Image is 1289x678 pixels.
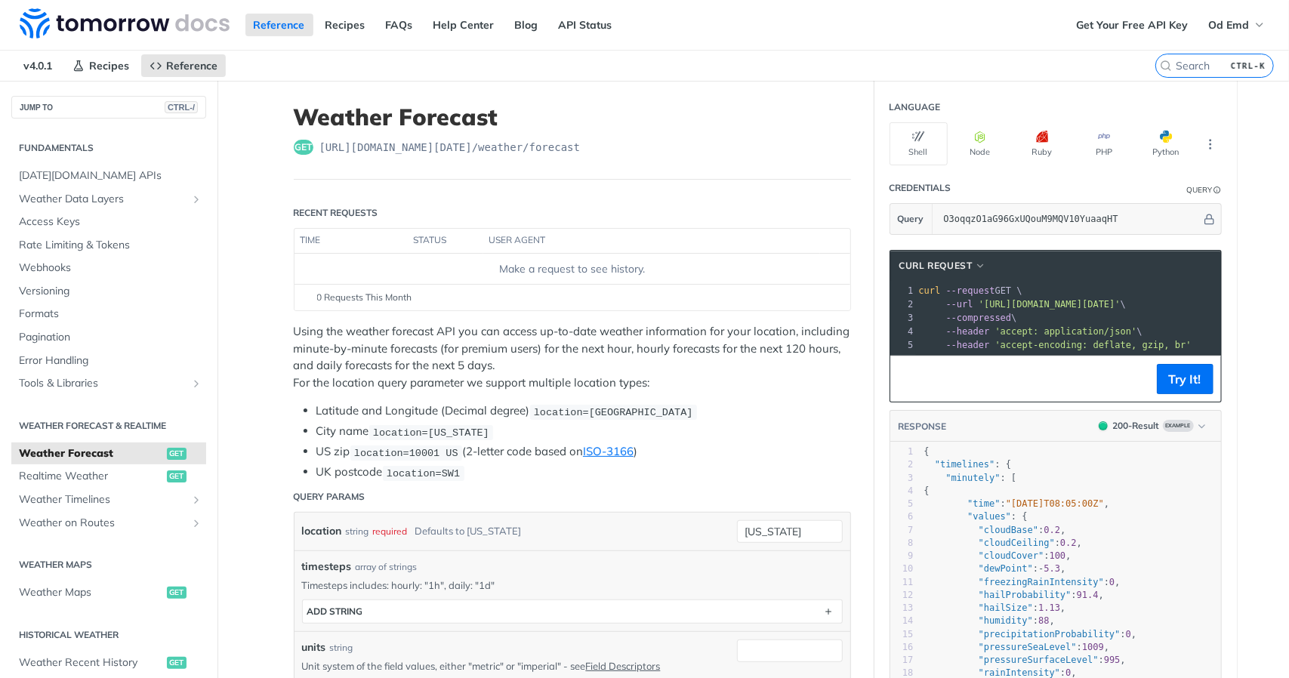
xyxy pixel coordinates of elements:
a: API Status [550,14,621,36]
button: 200200-ResultExample [1091,418,1213,433]
span: "[DATE]T08:05:00Z" [1006,498,1104,509]
span: GET \ [919,285,1022,296]
span: Access Keys [19,214,202,230]
a: Reference [141,54,226,77]
a: FAQs [378,14,421,36]
span: : , [924,642,1110,652]
span: \ [919,313,1017,323]
span: location=[US_STATE] [373,427,489,438]
span: Weather Data Layers [19,192,187,207]
a: Weather Recent Historyget [11,652,206,674]
button: Python [1137,122,1195,165]
a: Pagination [11,326,206,349]
p: Timesteps includes: hourly: "1h", daily: "1d" [302,578,843,592]
div: 3 [890,472,914,485]
span: --request [946,285,995,296]
a: Recipes [64,54,137,77]
div: 8 [890,537,914,550]
a: Recipes [317,14,374,36]
a: Versioning [11,280,206,303]
span: cURL Request [899,259,973,273]
div: 15 [890,628,914,641]
div: string [330,641,353,655]
span: location=SW1 [387,467,460,479]
span: Weather Forecast [19,446,163,461]
th: user agent [483,229,820,253]
h2: Weather Forecast & realtime [11,419,206,433]
h2: Historical Weather [11,628,206,642]
button: Node [951,122,1010,165]
span: get [294,140,313,155]
button: Query [890,204,933,234]
div: 1 [890,445,914,458]
span: get [167,448,187,460]
span: Example [1163,420,1194,432]
span: "time" [967,498,1000,509]
div: array of strings [356,560,418,574]
span: --url [946,299,973,310]
span: 100 [1050,550,1066,561]
div: QueryInformation [1187,184,1222,196]
span: [DATE][DOMAIN_NAME] APIs [19,168,202,183]
span: 200 [1099,421,1108,430]
span: : { [924,511,1028,522]
span: Recipes [89,59,129,72]
a: Field Descriptors [586,660,661,672]
a: Formats [11,303,206,325]
button: More Languages [1199,133,1222,156]
th: status [408,229,483,253]
span: 0 Requests This Month [317,291,412,304]
span: location=[GEOGRAPHIC_DATA] [534,406,693,418]
span: Weather Timelines [19,492,187,507]
div: Query Params [294,490,365,504]
a: Blog [507,14,547,36]
span: get [167,657,187,669]
span: get [167,470,187,482]
span: : , [924,602,1066,613]
div: 14 [890,615,914,627]
span: Realtime Weather [19,469,163,484]
span: curl [919,285,941,296]
div: 1 [890,284,916,297]
a: Webhooks [11,257,206,279]
div: 200 - Result [1113,419,1160,433]
span: : , [924,655,1126,665]
span: Weather Recent History [19,655,163,670]
i: Information [1214,186,1222,194]
span: \ [919,299,1127,310]
li: City name [316,423,851,440]
button: RESPONSE [898,419,948,434]
span: 'accept: application/json' [995,326,1137,337]
span: location=10001 US [354,447,458,458]
button: Show subpages for Weather on Routes [190,517,202,529]
li: UK postcode [316,464,851,481]
span: Formats [19,307,202,322]
span: : , [924,550,1072,561]
span: : [ [924,473,1017,483]
button: Ruby [1013,122,1072,165]
div: Defaults to [US_STATE] [415,520,522,542]
div: Make a request to see history. [300,261,843,277]
button: Try It! [1157,364,1213,394]
a: Tools & LibrariesShow subpages for Tools & Libraries [11,372,206,395]
span: "cloudCover" [979,550,1044,561]
span: CTRL-/ [165,101,198,113]
span: get [167,587,187,599]
button: JUMP TOCTRL-/ [11,96,206,119]
a: ISO-3166 [583,444,634,458]
span: "freezingRainIntensity" [979,577,1104,587]
div: Credentials [890,181,951,195]
div: 4 [890,325,916,338]
button: PHP [1075,122,1133,165]
p: Unit system of the field values, either "metric" or "imperial" - see [302,659,714,673]
div: 10 [890,562,914,575]
span: 5.3 [1044,563,1060,574]
a: [DATE][DOMAIN_NAME] APIs [11,165,206,187]
div: 4 [890,485,914,498]
a: Help Center [425,14,503,36]
span: --header [946,326,990,337]
h2: Weather Maps [11,558,206,572]
div: 13 [890,602,914,615]
h2: Fundamentals [11,141,206,155]
span: - [1038,563,1044,574]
